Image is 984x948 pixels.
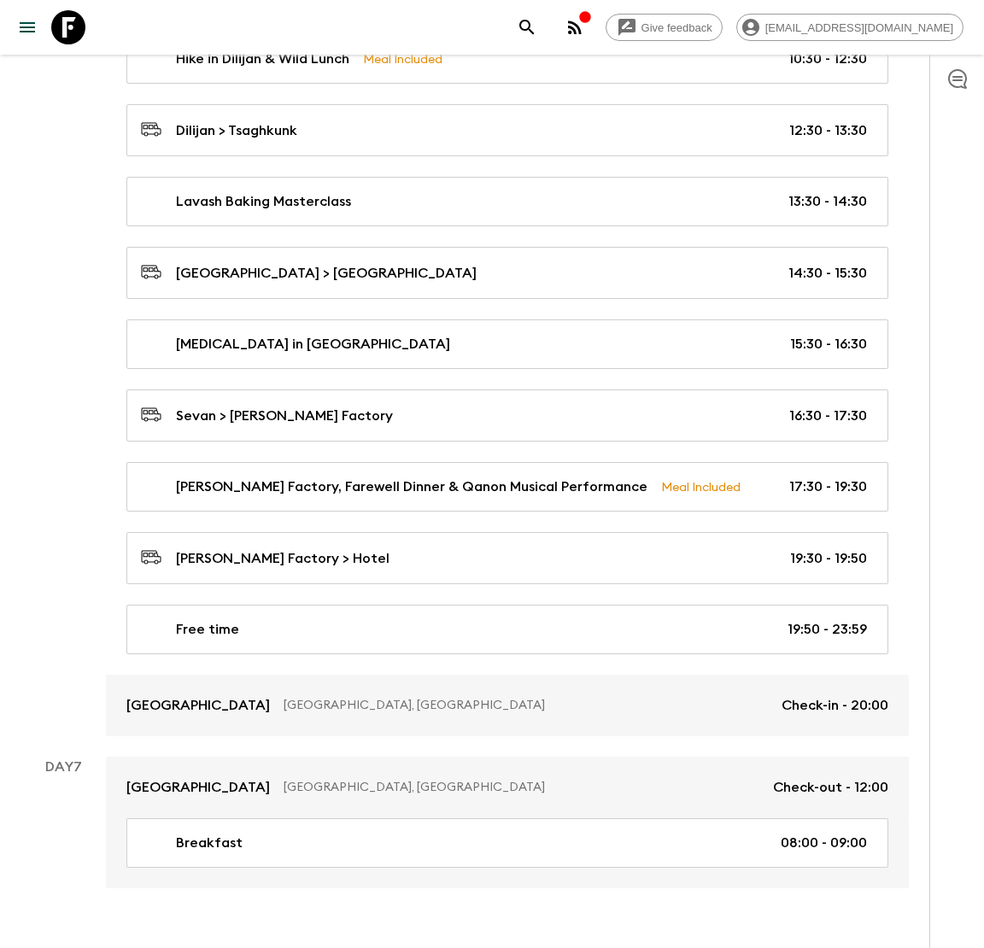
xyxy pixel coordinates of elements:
a: [GEOGRAPHIC_DATA][GEOGRAPHIC_DATA], [GEOGRAPHIC_DATA]Check-out - 12:00 [106,757,909,818]
p: 12:30 - 13:30 [789,120,867,141]
a: [MEDICAL_DATA] in [GEOGRAPHIC_DATA]15:30 - 16:30 [126,319,888,369]
p: Check-out - 12:00 [773,777,888,798]
p: 16:30 - 17:30 [789,406,867,426]
a: Breakfast08:00 - 09:00 [126,818,888,868]
p: [PERSON_NAME] Factory > Hotel [176,548,389,569]
p: [PERSON_NAME] Factory, Farewell Dinner & Qanon Musical Performance [176,477,647,497]
button: menu [10,10,44,44]
a: Give feedback [606,14,723,41]
p: Breakfast [176,833,243,853]
a: Free time19:50 - 23:59 [126,605,888,654]
p: Day 7 [20,757,106,777]
p: Free time [176,619,239,640]
p: Check-in - 20:00 [782,695,888,716]
button: search adventures [510,10,544,44]
p: 19:50 - 23:59 [788,619,867,640]
p: Meal Included [363,50,442,68]
p: 13:30 - 14:30 [788,191,867,212]
p: [MEDICAL_DATA] in [GEOGRAPHIC_DATA] [176,334,450,354]
p: [GEOGRAPHIC_DATA], [GEOGRAPHIC_DATA] [284,779,759,796]
a: [GEOGRAPHIC_DATA] > [GEOGRAPHIC_DATA]14:30 - 15:30 [126,247,888,299]
p: 08:00 - 09:00 [781,833,867,853]
p: Hike in Dilijan & Wild Lunch [176,49,349,69]
a: [PERSON_NAME] Factory, Farewell Dinner & Qanon Musical PerformanceMeal Included17:30 - 19:30 [126,462,888,512]
a: [GEOGRAPHIC_DATA][GEOGRAPHIC_DATA], [GEOGRAPHIC_DATA]Check-in - 20:00 [106,675,909,736]
p: Sevan > [PERSON_NAME] Factory [176,406,393,426]
a: [PERSON_NAME] Factory > Hotel19:30 - 19:50 [126,532,888,584]
a: Sevan > [PERSON_NAME] Factory16:30 - 17:30 [126,389,888,442]
div: [EMAIL_ADDRESS][DOMAIN_NAME] [736,14,963,41]
p: [GEOGRAPHIC_DATA] > [GEOGRAPHIC_DATA] [176,263,477,284]
a: Hike in Dilijan & Wild LunchMeal Included10:30 - 12:30 [126,34,888,84]
p: [GEOGRAPHIC_DATA] [126,777,270,798]
p: 19:30 - 19:50 [790,548,867,569]
span: [EMAIL_ADDRESS][DOMAIN_NAME] [756,21,963,34]
p: Dilijan > Tsaghkunk [176,120,297,141]
a: Lavash Baking Masterclass13:30 - 14:30 [126,177,888,226]
p: [GEOGRAPHIC_DATA] [126,695,270,716]
p: Meal Included [661,477,741,496]
span: Give feedback [632,21,722,34]
p: 10:30 - 12:30 [788,49,867,69]
p: Lavash Baking Masterclass [176,191,351,212]
a: Dilijan > Tsaghkunk12:30 - 13:30 [126,104,888,156]
p: [GEOGRAPHIC_DATA], [GEOGRAPHIC_DATA] [284,697,768,714]
p: 15:30 - 16:30 [790,334,867,354]
p: 14:30 - 15:30 [788,263,867,284]
p: 17:30 - 19:30 [789,477,867,497]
